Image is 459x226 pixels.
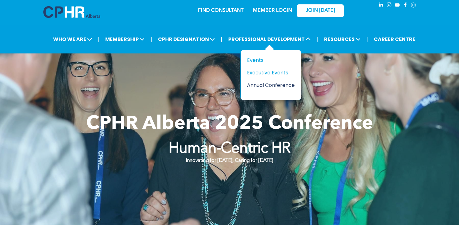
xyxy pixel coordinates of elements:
[394,2,401,10] a: youtube
[247,81,290,89] div: Annual Conference
[169,141,290,156] strong: Human-Centric HR
[372,33,417,45] a: CAREER CENTRE
[386,2,392,10] a: instagram
[198,8,244,13] a: FIND CONSULTANT
[317,33,318,46] li: |
[402,2,409,10] a: facebook
[86,115,373,133] span: CPHR Alberta 2025 Conference
[247,69,290,77] div: Executive Events
[43,6,100,18] img: A blue and white logo for cp alberta
[247,56,290,64] div: Events
[247,56,295,64] a: Events
[103,33,146,45] span: MEMBERSHIP
[367,33,368,46] li: |
[297,4,344,17] a: JOIN [DATE]
[378,2,384,10] a: linkedin
[247,69,295,77] a: Executive Events
[98,33,100,46] li: |
[247,81,295,89] a: Annual Conference
[410,2,417,10] a: Social network
[253,8,292,13] a: MEMBER LOGIN
[221,33,222,46] li: |
[186,158,273,163] strong: Innovating for [DATE], Caring for [DATE]
[51,33,94,45] span: WHO WE ARE
[322,33,363,45] span: RESOURCES
[151,33,152,46] li: |
[156,33,217,45] span: CPHR DESIGNATION
[306,8,335,14] span: JOIN [DATE]
[226,33,313,45] span: PROFESSIONAL DEVELOPMENT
